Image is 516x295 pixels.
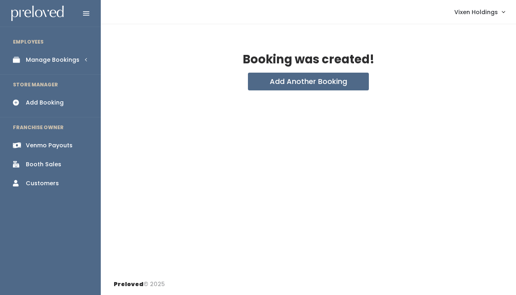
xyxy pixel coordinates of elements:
div: Manage Bookings [26,56,79,64]
button: Add Another Booking [248,73,369,90]
a: Vixen Holdings [446,3,513,21]
div: Booth Sales [26,160,61,169]
span: Vixen Holdings [454,8,498,17]
span: Preloved [114,280,144,288]
div: Venmo Payouts [26,141,73,150]
div: Customers [26,179,59,188]
img: preloved logo [11,6,64,21]
div: © 2025 [114,274,165,289]
div: Add Booking [26,98,64,107]
h2: Booking was created! [243,53,375,66]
